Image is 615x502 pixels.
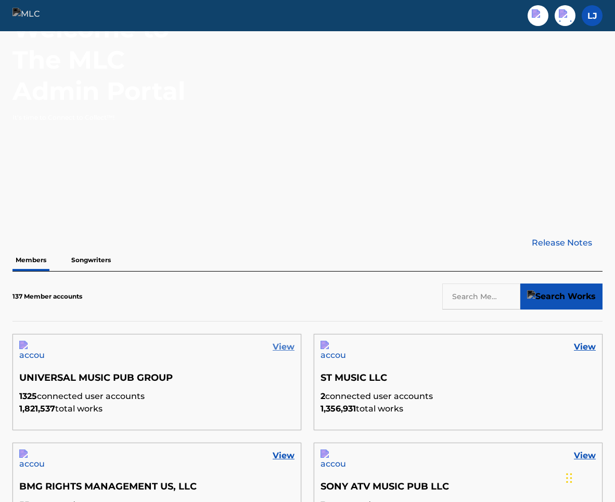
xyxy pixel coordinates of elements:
[559,9,571,22] img: help
[321,403,596,415] p: total works
[528,5,548,26] a: Public Search
[527,290,596,303] img: Search Works
[563,452,615,502] iframe: Chat Widget
[12,8,53,23] img: MLC Logo
[12,249,49,271] p: Members
[19,372,294,390] h5: UNIVERSAL MUSIC PUB GROUP
[12,113,193,122] p: It's time to Connect to Collect™!
[273,341,294,353] a: View
[19,341,44,366] img: account
[574,449,596,462] a: View
[582,5,603,26] div: User Menu
[321,449,345,474] img: account
[19,404,55,414] span: 1,821,537
[555,5,575,26] div: Help
[273,449,294,462] a: View
[19,481,294,499] h5: BMG RIGHTS MANAGEMENT US, LLC
[574,341,596,353] a: View
[532,237,603,249] a: Release Notes
[12,292,82,301] p: 137 Member accounts
[68,249,114,271] p: Songwriters
[19,449,44,474] img: account
[321,390,596,403] p: connected user accounts
[19,403,294,415] p: total works
[321,372,596,390] h5: ST MUSIC LLC
[442,284,520,310] input: Search Members
[566,462,572,494] div: Drag
[19,391,37,401] span: 1325
[532,9,544,22] img: search
[321,481,596,499] h5: SONY ATV MUSIC PUB LLC
[19,390,294,403] p: connected user accounts
[321,391,325,401] span: 2
[321,404,356,414] span: 1,356,931
[12,13,207,107] h1: Welcome to The MLC Admin Portal
[321,341,345,366] img: account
